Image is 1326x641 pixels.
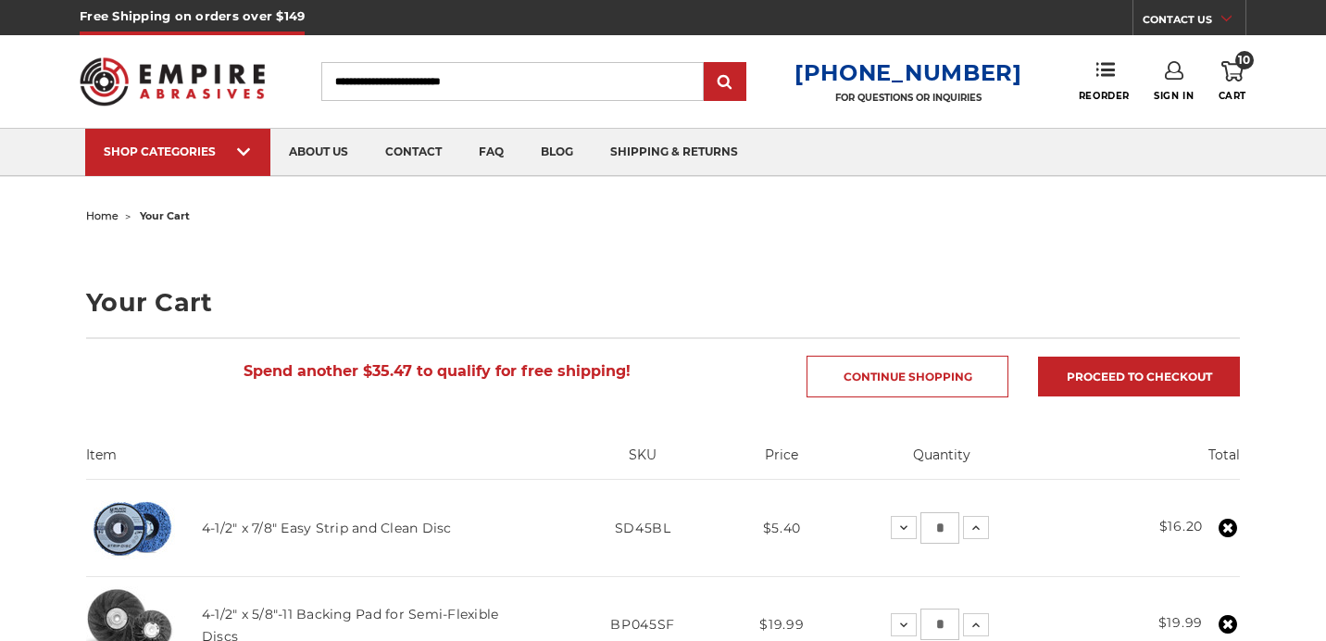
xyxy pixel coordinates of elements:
p: FOR QUESTIONS OR INQUIRIES [794,92,1022,104]
img: 4-1/2" x 7/8" Easy Strip and Clean Disc [86,485,179,572]
a: 10 Cart [1219,61,1246,102]
div: SHOP CATEGORIES [104,145,252,158]
a: shipping & returns [592,129,757,176]
th: SKU [553,446,733,479]
span: BP045SF [610,616,675,633]
a: about us [270,129,367,176]
span: Sign In [1154,90,1194,102]
a: 4-1/2" x 7/8" Easy Strip and Clean Disc [202,520,452,536]
input: 4-1/2" x 7/8" Easy Strip and Clean Disc Quantity: [920,512,959,544]
a: faq [460,129,522,176]
a: contact [367,129,460,176]
strong: $19.99 [1158,614,1203,631]
span: Cart [1219,90,1246,102]
span: SD45BL [615,520,671,536]
span: 10 [1235,51,1254,69]
span: Reorder [1079,90,1130,102]
th: Price [732,446,831,479]
a: blog [522,129,592,176]
input: 4-1/2" x 5/8"-11 Backing Pad for Semi-Flexible Discs Quantity: [920,609,959,640]
span: $5.40 [763,520,802,536]
th: Total [1052,446,1240,479]
a: Continue Shopping [807,356,1008,397]
strong: $16.20 [1159,518,1203,534]
a: Proceed to checkout [1038,357,1240,396]
a: CONTACT US [1143,9,1245,35]
h1: Your Cart [86,290,1240,315]
span: Spend another $35.47 to qualify for free shipping! [244,362,631,380]
input: Submit [707,64,744,101]
th: Item [86,446,553,479]
span: your cart [140,209,190,222]
a: Reorder [1079,61,1130,101]
a: home [86,209,119,222]
img: Empire Abrasives [80,45,265,118]
th: Quantity [831,446,1052,479]
a: [PHONE_NUMBER] [794,59,1022,86]
span: $19.99 [759,616,804,633]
